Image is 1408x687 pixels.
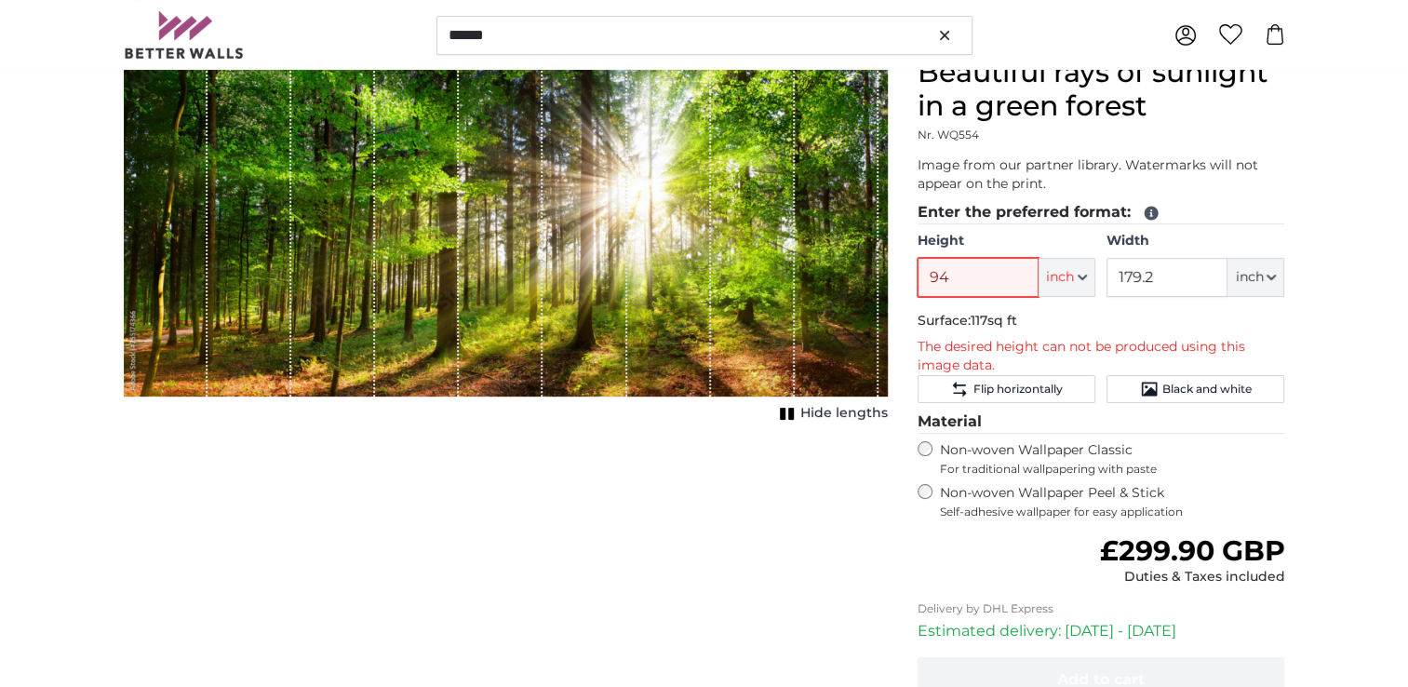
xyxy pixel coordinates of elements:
[918,411,1285,434] legend: Material
[918,232,1095,250] label: Height
[1046,268,1074,287] span: inch
[918,312,1285,330] p: Surface:
[1235,268,1263,287] span: inch
[940,441,1285,477] label: Non-woven Wallpaper Classic
[940,505,1285,519] span: Self-adhesive wallpaper for easy application
[940,484,1285,519] label: Non-woven Wallpaper Peel & Stick
[918,375,1095,403] button: Flip horizontally
[1106,232,1284,250] label: Width
[918,56,1285,123] h1: Beautiful rays of sunlight in a green forest
[972,382,1062,397] span: Flip horizontally
[1039,258,1095,297] button: inch
[918,128,979,141] span: Nr. WQ554
[1099,568,1284,586] div: Duties & Taxes included
[800,404,888,423] span: Hide lengths
[124,11,245,59] img: Betterwalls
[918,620,1285,642] p: Estimated delivery: [DATE] - [DATE]
[1099,533,1284,568] span: £299.90 GBP
[971,312,1017,329] span: 117sq ft
[1106,375,1284,403] button: Black and white
[1162,382,1252,397] span: Black and white
[940,462,1285,477] span: For traditional wallpapering with paste
[918,201,1285,224] legend: Enter the preferred format:
[918,338,1285,375] p: The desired height can not be produced using this image data.
[774,400,888,426] button: Hide lengths
[124,56,888,426] div: 1 of 1
[1227,258,1284,297] button: inch
[918,601,1285,616] p: Delivery by DHL Express
[918,156,1285,194] p: Image from our partner library. Watermarks will not appear on the print.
